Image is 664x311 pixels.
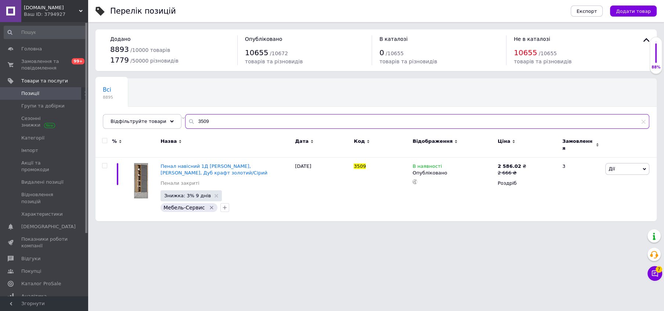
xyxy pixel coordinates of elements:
[245,36,282,42] span: Опубліковано
[4,26,87,39] input: Пошук
[498,170,526,176] div: 2 666 ₴
[21,191,68,205] span: Відновлення позицій
[134,163,148,198] img: Пенал навесной 1Д Вектор, Мебель Сервис, Дуб крафт золотой/Серый
[21,103,65,109] span: Групи та добірки
[514,48,537,57] span: 10655
[110,56,129,64] span: 1779
[103,114,178,121] span: Знижка закінчилась, Бе...
[21,236,68,249] span: Показники роботи компанії
[21,160,68,173] span: Акції та промокоди
[160,180,199,187] a: Пенали закриті
[295,138,308,145] span: Дата
[110,36,130,42] span: Додано
[95,107,192,135] div: Знижка закінчилась, Без знижки
[21,293,47,300] span: Аналітика
[379,59,437,64] span: товарів та різновидів
[21,90,39,97] span: Позиції
[110,7,176,15] div: Перелік позицій
[539,50,557,56] span: / 10655
[514,59,571,64] span: товарів та різновидів
[72,58,84,64] span: 99+
[498,180,556,187] div: Роздріб
[354,138,365,145] span: Код
[270,50,288,56] span: / 10672
[412,170,494,176] div: Опубліковано
[558,157,603,221] div: 3
[21,179,64,185] span: Видалені позиції
[498,163,521,169] b: 2 586.02
[21,46,42,52] span: Головна
[354,163,366,169] span: 3509
[293,157,352,221] div: [DATE]
[21,78,68,84] span: Товари та послуги
[498,138,510,145] span: Ціна
[110,45,129,54] span: 8893
[164,193,211,198] span: Знижка: 3% 9 днів
[650,65,662,70] div: 88%
[185,114,649,129] input: Пошук по назві позиції, артикулу і пошуковим запитам
[130,47,170,53] span: / 10000 товарів
[610,6,657,17] button: Додати товар
[209,205,214,211] svg: Видалити мітку
[21,268,41,275] span: Покупці
[498,163,526,170] div: ₴
[562,138,594,151] span: Замовлення
[24,11,88,18] div: Ваш ID: 3794927
[160,138,177,145] span: Назва
[163,205,205,211] span: Мебель-Сервис
[616,8,651,14] span: Додати товар
[647,266,662,281] button: Чат з покупцем7
[21,147,38,154] span: Імпорт
[577,8,597,14] span: Експорт
[514,36,550,42] span: Не в каталозі
[412,138,452,145] span: Відображення
[21,115,68,128] span: Сезонні знижки
[379,36,408,42] span: В каталозі
[111,119,166,124] span: Відфільтруйте товари
[160,163,267,176] a: Пенал навісний 1Д [PERSON_NAME], [PERSON_NAME], Дуб крафт золотий/Сірий
[571,6,603,17] button: Експорт
[103,95,113,100] span: 8895
[609,166,615,172] span: Дії
[656,266,662,273] span: 7
[245,48,268,57] span: 10655
[412,163,442,171] span: В наявності
[21,58,68,71] span: Замовлення та повідомлення
[21,211,63,218] span: Характеристики
[245,59,303,64] span: товарів та різновидів
[21,255,40,262] span: Відгуки
[103,86,111,93] span: Всі
[112,138,117,145] span: %
[21,280,61,287] span: Каталог ProSale
[130,58,178,64] span: / 50000 різновидів
[24,4,79,11] span: Krovati.com.ua
[386,50,404,56] span: / 10655
[379,48,384,57] span: 0
[21,135,44,141] span: Категорії
[21,223,76,230] span: [DEMOGRAPHIC_DATA]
